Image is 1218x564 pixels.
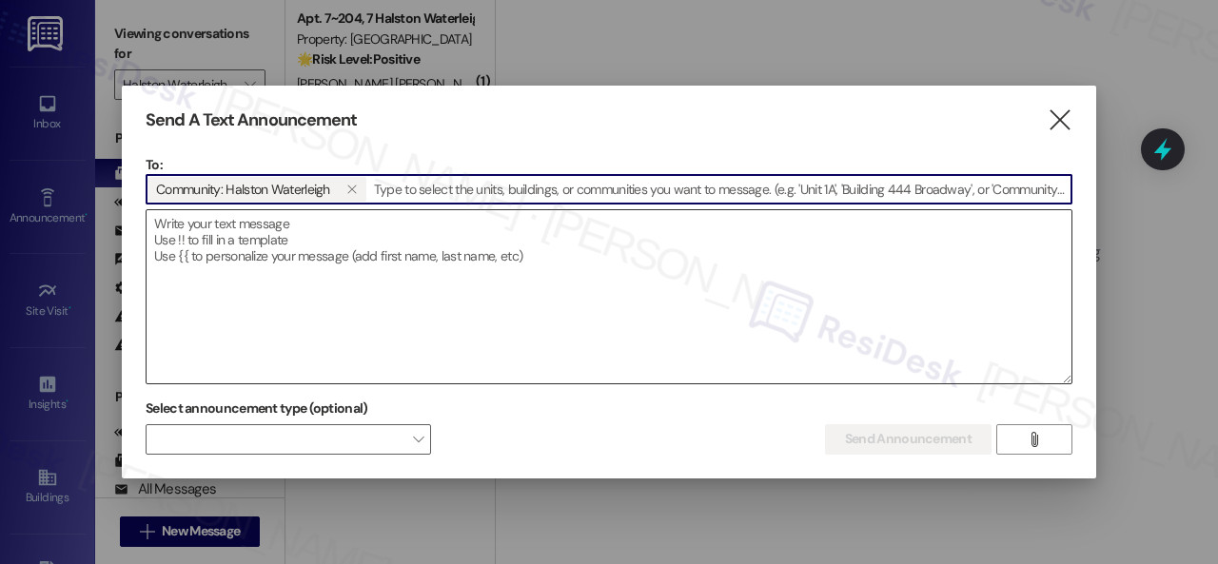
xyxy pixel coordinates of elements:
span: Community: Halston Waterleigh [156,177,330,202]
label: Select announcement type (optional) [146,394,368,423]
p: To: [146,155,1072,174]
i:  [346,182,357,197]
span: Send Announcement [845,429,972,449]
i:  [1047,110,1072,130]
button: Community: Halston Waterleigh [338,177,366,202]
input: Type to select the units, buildings, or communities you want to message. (e.g. 'Unit 1A', 'Buildi... [368,175,1071,204]
i:  [1027,432,1041,447]
h3: Send A Text Announcement [146,109,357,131]
button: Send Announcement [825,424,992,455]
